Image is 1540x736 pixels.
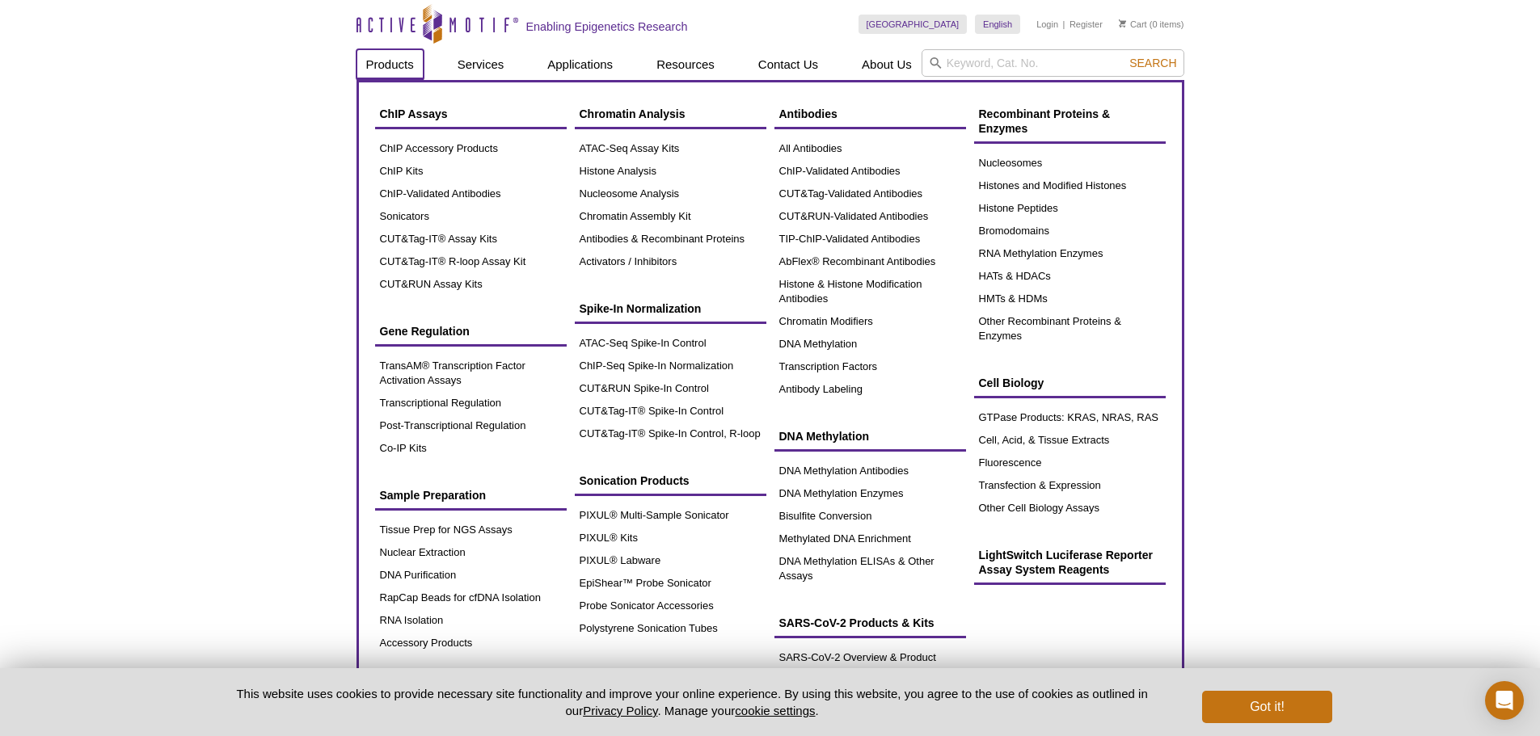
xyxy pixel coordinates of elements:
a: Cart [1119,19,1147,30]
span: Cell Biology [979,376,1044,389]
img: Your Cart [1119,19,1126,27]
span: LightSwitch Luciferase Reporter Assay System Reagents [979,549,1153,576]
a: Methylated DNA Enrichment [774,528,966,550]
li: (0 items) [1119,15,1184,34]
a: SARS-CoV-2 Products & Kits [774,608,966,638]
a: ChIP-Validated Antibodies [375,183,567,205]
a: Register [1070,19,1103,30]
a: Tissue Prep for NGS Assays [375,519,567,541]
a: Chromatin Assembly Kit [575,205,766,228]
a: ChIP Assays [375,99,567,129]
a: Fluorescence [974,452,1166,474]
a: About Us [852,49,922,80]
a: RapCap Beads for cfDNA Isolation [375,587,567,609]
a: [GEOGRAPHIC_DATA] [859,15,968,34]
a: DNA Purification [375,564,567,587]
a: Activators / Inhibitors [575,250,766,273]
a: Bromodomains [974,220,1166,242]
a: HATs & HDACs [974,265,1166,288]
a: Accessory Products [375,632,567,654]
a: Recombinant Proteins & Enzymes [974,99,1166,144]
span: Antibodies [779,107,838,120]
a: ChIP-Validated Antibodies [774,160,966,183]
button: Got it! [1202,691,1331,723]
a: Histones and Modified Histones [974,175,1166,197]
a: TIP-ChIP-Validated Antibodies [774,228,966,250]
a: Bisulfite Conversion [774,505,966,528]
span: Spike-In Normalization [580,302,702,315]
a: Transcriptional Regulation [375,392,567,414]
a: Probe Sonicator Accessories [575,595,766,617]
a: Chromatin Modifiers [774,310,966,333]
a: Other Recombinant Proteins & Enzymes [974,310,1166,347]
span: Recombinant Proteins & Enzymes [979,107,1111,135]
a: Sample Preparation [375,480,567,511]
a: GTPase Products: KRAS, NRAS, RAS [974,406,1166,429]
a: Co-IP Kits [375,437,567,460]
a: Gene Regulation [375,316,567,347]
a: Histone Analysis [575,160,766,183]
span: Sonication Products [580,474,690,487]
button: cookie settings [735,704,815,717]
a: Nuclear Extraction [375,541,567,564]
a: Other Cell Biology Assays [974,497,1166,519]
a: DNA Methylation Enzymes [774,482,966,505]
a: Post-Transcriptional Regulation [375,414,567,437]
a: Applications [538,49,622,80]
span: DNA Methylation [779,430,869,443]
a: Nucleosome Analysis [575,183,766,205]
a: CUT&Tag-IT® R-loop Assay Kit [375,250,567,273]
a: Cell, Acid, & Tissue Extracts [974,429,1166,452]
a: ATAC-Seq Assay Kits [575,137,766,160]
a: Resources [647,49,724,80]
a: PIXUL® Kits [575,527,766,549]
a: CUT&Tag-Validated Antibodies [774,183,966,205]
h2: Enabling Epigenetics Research [526,19,688,34]
a: Histone Peptides [974,197,1166,220]
a: ChIP Kits [375,160,567,183]
a: Sonicators [375,205,567,228]
a: ChIP-Seq Spike-In Normalization [575,355,766,377]
a: AbFlex® Recombinant Antibodies [774,250,966,273]
button: Search [1124,56,1181,70]
a: English [975,15,1020,34]
a: RNA Methylation Enzymes [974,242,1166,265]
a: CUT&RUN Assay Kits [375,273,567,296]
a: All Antibodies [774,137,966,160]
a: PIXUL® Multi-Sample Sonicator [575,504,766,527]
a: Antibodies & Recombinant Proteins [575,228,766,250]
a: DNA Methylation Antibodies [774,460,966,482]
a: EpiShear™ Probe Sonicator [575,572,766,595]
a: ATAC-Seq Spike-In Control [575,332,766,355]
a: Histone & Histone Modification Antibodies [774,273,966,310]
a: ChIP Accessory Products [375,137,567,160]
a: Transfection & Expression [974,474,1166,497]
span: Chromatin Analysis [580,107,686,120]
span: Gene Regulation [380,325,470,338]
a: DNA Methylation [774,421,966,452]
a: CUT&RUN-Validated Antibodies [774,205,966,228]
a: Login [1036,19,1058,30]
a: Antibodies [774,99,966,129]
a: Privacy Policy [583,704,657,717]
a: CUT&Tag-IT® Spike-In Control, R-loop [575,423,766,445]
span: SARS-CoV-2 Products & Kits [779,616,935,629]
input: Keyword, Cat. No. [922,49,1184,77]
a: PIXUL® Labware [575,549,766,572]
span: Sample Preparation [380,489,487,502]
a: LightSwitch Luciferase Reporter Assay System Reagents [974,540,1166,585]
p: This website uses cookies to provide necessary site functionality and improve your online experie... [209,685,1176,719]
a: Transcription Factors [774,355,966,378]
a: Contact Us [749,49,828,80]
a: CUT&Tag-IT® Spike-In Control [575,400,766,423]
a: Antibody Labeling [774,378,966,401]
a: Chromatin Analysis [575,99,766,129]
a: DNA Methylation ELISAs & Other Assays [774,550,966,587]
span: ChIP Assays [380,107,448,120]
a: Nucleosomes [974,152,1166,175]
a: HMTs & HDMs [974,288,1166,310]
span: Search [1129,57,1176,69]
a: CUT&Tag-IT® Assay Kits [375,228,567,250]
a: DNA Methylation [774,333,966,355]
a: RNA Isolation [375,609,567,632]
